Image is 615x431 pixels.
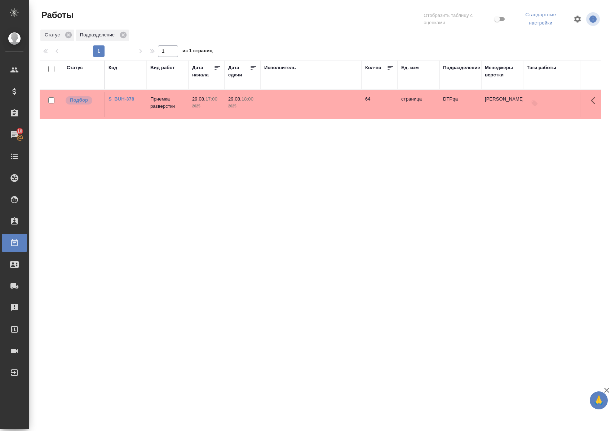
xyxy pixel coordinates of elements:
a: 10 [2,126,27,144]
button: Здесь прячутся важные кнопки [587,92,604,109]
p: 2025 [228,103,257,110]
div: Кол-во [365,64,381,71]
button: 🙏 [590,391,608,409]
div: Дата начала [192,64,214,79]
div: split button [513,9,569,29]
p: Приемка разверстки [150,95,185,110]
span: Настроить таблицу [569,10,586,28]
span: 10 [13,128,27,135]
p: 29.08, [192,96,205,102]
span: Посмотреть информацию [586,12,601,26]
p: Подразделение [80,31,117,39]
div: Вид работ [150,64,175,71]
div: Подразделение [443,64,480,71]
div: Подразделение [76,30,129,41]
div: Ед. изм [401,64,419,71]
div: Код [109,64,117,71]
span: Отобразить таблицу с оценками [424,12,492,26]
p: 29.08, [228,96,242,102]
button: Добавить тэги [527,95,543,111]
span: 🙏 [593,393,605,408]
p: Подбор [70,97,88,104]
td: 64 [362,92,398,117]
div: Менеджеры верстки [485,64,519,79]
p: [PERSON_NAME] [485,95,519,103]
td: страница [398,92,439,117]
div: Статус [67,64,83,71]
p: 17:00 [205,96,217,102]
span: из 1 страниц [182,46,213,57]
span: Работы [40,9,74,21]
div: Статус [40,30,74,41]
a: S_BUH-378 [109,96,134,102]
td: DTPqa [439,92,481,117]
p: 2025 [192,103,221,110]
div: Можно подбирать исполнителей [65,95,101,105]
div: Дата сдачи [228,64,250,79]
div: Тэги работы [527,64,556,71]
p: Статус [45,31,62,39]
div: Исполнитель [264,64,296,71]
p: 18:00 [242,96,253,102]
